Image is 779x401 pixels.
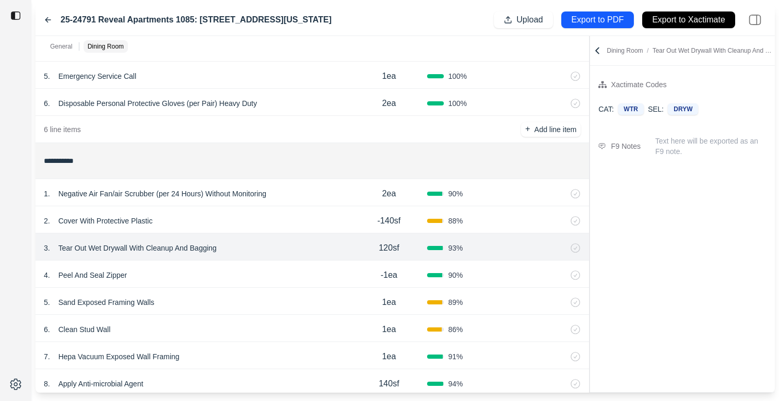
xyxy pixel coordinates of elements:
[521,122,581,137] button: +Add line item
[44,188,50,199] p: 1 .
[448,270,463,280] span: 90 %
[44,243,50,253] p: 3 .
[648,104,664,114] p: SEL:
[382,187,396,200] p: 2ea
[382,323,396,336] p: 1ea
[44,216,50,226] p: 2 .
[88,42,124,51] p: Dining Room
[10,10,21,21] img: toggle sidebar
[618,103,644,115] div: WTR
[54,295,159,310] p: Sand Exposed Framing Walls
[44,124,81,135] p: 6 line items
[571,14,623,26] p: Export to PDF
[382,70,396,82] p: 1ea
[668,103,698,115] div: DRYW
[44,351,50,362] p: 7 .
[379,242,399,254] p: 120sf
[607,46,773,55] p: Dining Room
[448,351,463,362] span: 91 %
[611,140,641,152] div: F9 Notes
[494,11,553,28] button: Upload
[54,322,115,337] p: Clean Stud Wall
[598,104,613,114] p: CAT:
[652,14,725,26] p: Export to Xactimate
[448,98,467,109] span: 100 %
[448,379,463,389] span: 94 %
[54,268,132,282] p: Peel And Seal Zipper
[448,243,463,253] span: 93 %
[44,324,50,335] p: 6 .
[379,378,399,390] p: 140sf
[516,14,543,26] p: Upload
[448,71,467,81] span: 100 %
[382,350,396,363] p: 1ea
[598,143,606,149] img: comment
[54,349,184,364] p: Hepa Vacuum Exposed Wall Framing
[448,324,463,335] span: 86 %
[377,215,400,227] p: -140sf
[61,14,332,26] label: 25-24791 Reveal Apartments 1085: [STREET_ADDRESS][US_STATE]
[561,11,634,28] button: Export to PDF
[381,269,397,281] p: -1ea
[448,188,463,199] span: 90 %
[448,216,463,226] span: 88 %
[44,98,50,109] p: 6 .
[54,96,262,111] p: Disposable Personal Protective Gloves (per Pair) Heavy Duty
[44,71,50,81] p: 5 .
[448,297,463,308] span: 89 %
[54,186,270,201] p: Negative Air Fan/air Scrubber (per 24 Hours) Without Monitoring
[611,78,667,91] div: Xactimate Codes
[50,42,73,51] p: General
[54,241,221,255] p: Tear Out Wet Drywall With Cleanup And Bagging
[534,124,576,135] p: Add line item
[54,376,148,391] p: Apply Anti-microbial Agent
[743,8,766,31] img: right-panel.svg
[382,97,396,110] p: 2ea
[642,11,735,28] button: Export to Xactimate
[44,379,50,389] p: 8 .
[44,297,50,308] p: 5 .
[643,47,653,54] span: /
[382,296,396,309] p: 1ea
[54,69,140,84] p: Emergency Service Call
[655,136,766,157] p: Text here will be exported as an F9 note.
[525,123,530,135] p: +
[44,270,50,280] p: 4 .
[54,214,157,228] p: Cover With Protective Plastic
